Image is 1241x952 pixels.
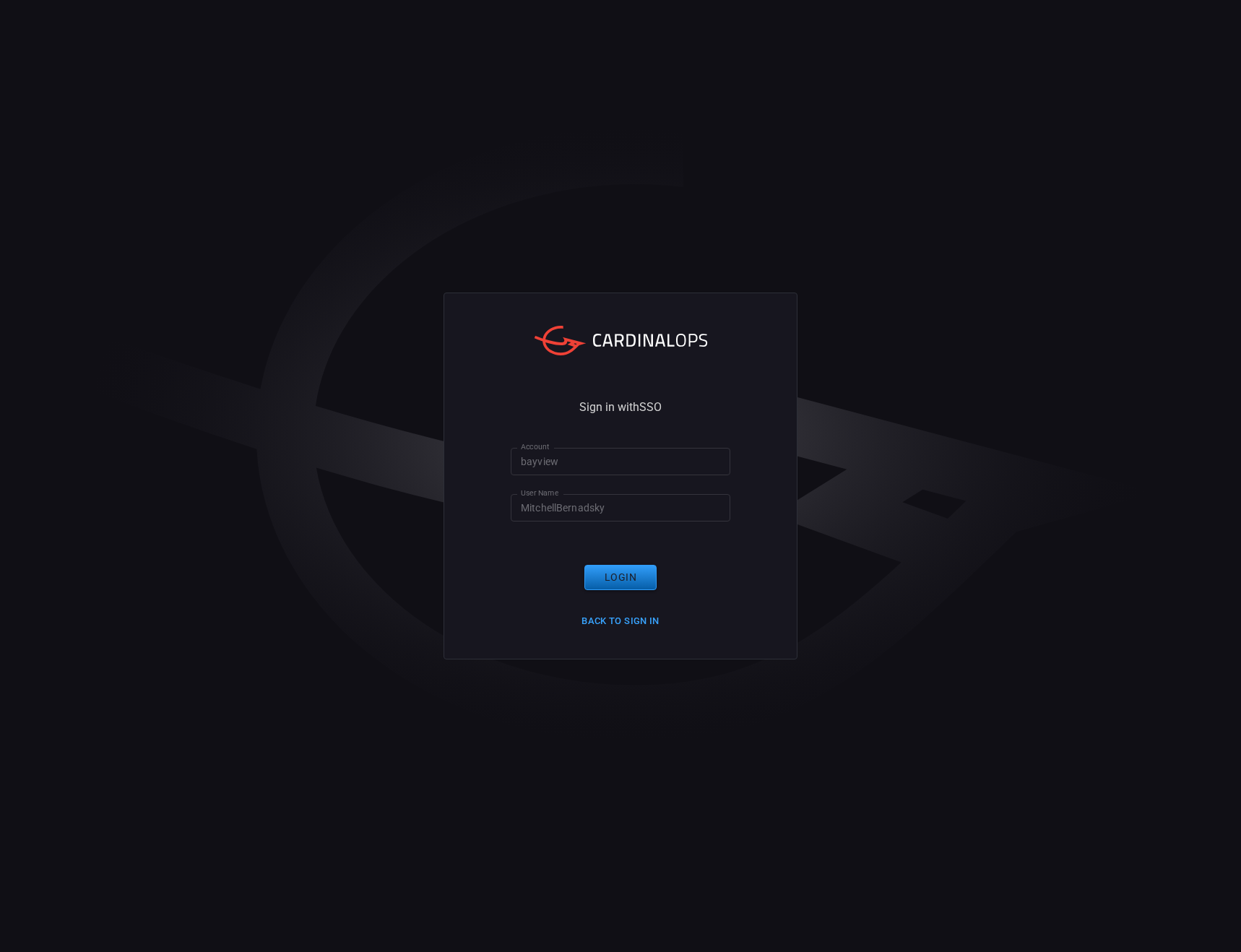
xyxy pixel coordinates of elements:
[584,565,657,590] button: Login
[573,610,668,633] button: Back to Sign in
[521,441,550,452] label: Account
[579,402,662,413] span: Sign in with SSO
[521,488,558,498] label: User Name
[511,494,730,521] input: Type your user name
[511,448,730,475] input: Type your account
